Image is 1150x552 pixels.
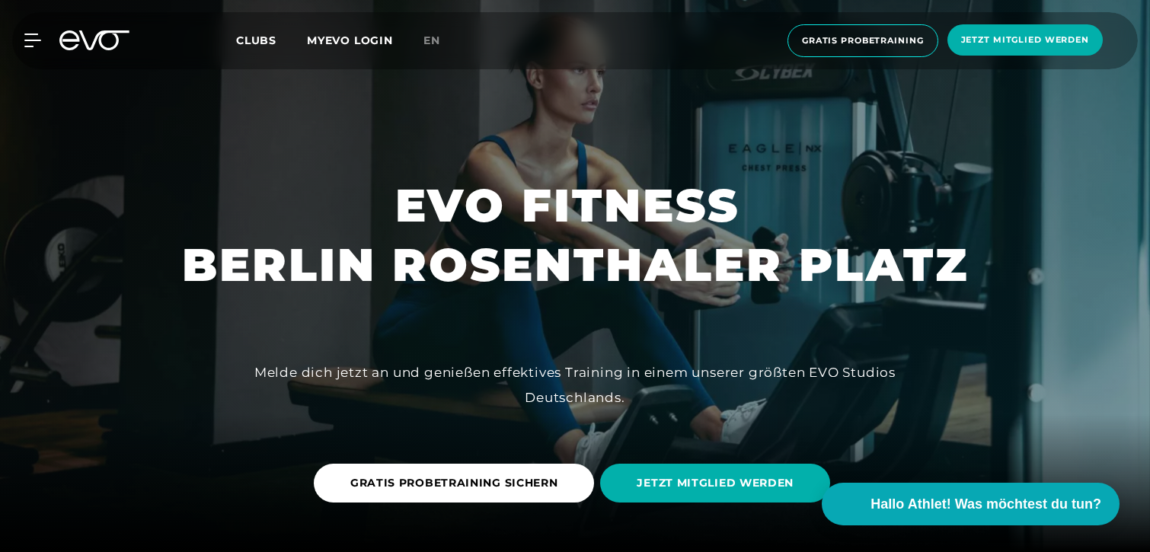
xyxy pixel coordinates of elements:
[314,452,601,514] a: GRATIS PROBETRAINING SICHERN
[232,360,918,410] div: Melde dich jetzt an und genießen effektives Training in einem unserer größten EVO Studios Deutsch...
[423,34,440,47] span: en
[600,452,836,514] a: JETZT MITGLIED WERDEN
[637,475,794,491] span: JETZT MITGLIED WERDEN
[350,475,558,491] span: GRATIS PROBETRAINING SICHERN
[943,24,1107,57] a: Jetzt Mitglied werden
[423,32,458,49] a: en
[802,34,924,47] span: Gratis Probetraining
[783,24,943,57] a: Gratis Probetraining
[307,34,393,47] a: MYEVO LOGIN
[870,494,1101,515] span: Hallo Athlet! Was möchtest du tun?
[236,34,276,47] span: Clubs
[236,33,307,47] a: Clubs
[961,34,1089,46] span: Jetzt Mitglied werden
[822,483,1120,525] button: Hallo Athlet! Was möchtest du tun?
[182,176,969,295] h1: EVO FITNESS BERLIN ROSENTHALER PLATZ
